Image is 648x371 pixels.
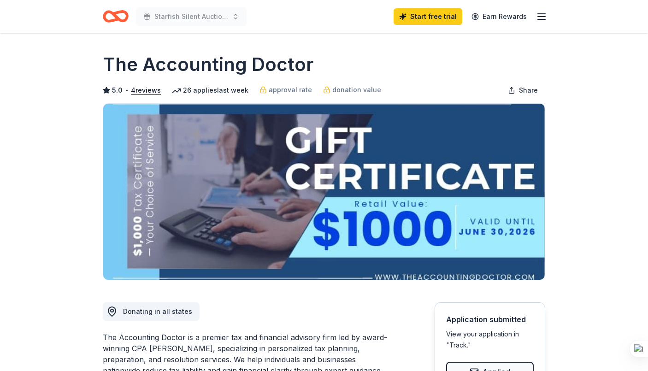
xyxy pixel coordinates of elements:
[519,85,538,96] span: Share
[394,8,462,25] a: Start free trial
[103,104,545,280] img: Image for The Accounting Doctor
[136,7,247,26] button: Starfish Silent Auction 2025
[259,84,312,95] a: approval rate
[103,52,313,77] h1: The Accounting Doctor
[123,307,192,315] span: Donating in all states
[131,85,161,96] button: 4reviews
[332,84,381,95] span: donation value
[323,84,381,95] a: donation value
[103,6,129,27] a: Home
[154,11,228,22] span: Starfish Silent Auction 2025
[446,329,534,351] div: View your application in "Track."
[501,81,545,100] button: Share
[446,314,534,325] div: Application submitted
[112,85,123,96] span: 5.0
[172,85,248,96] div: 26 applies last week
[125,87,129,94] span: •
[269,84,312,95] span: approval rate
[466,8,532,25] a: Earn Rewards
